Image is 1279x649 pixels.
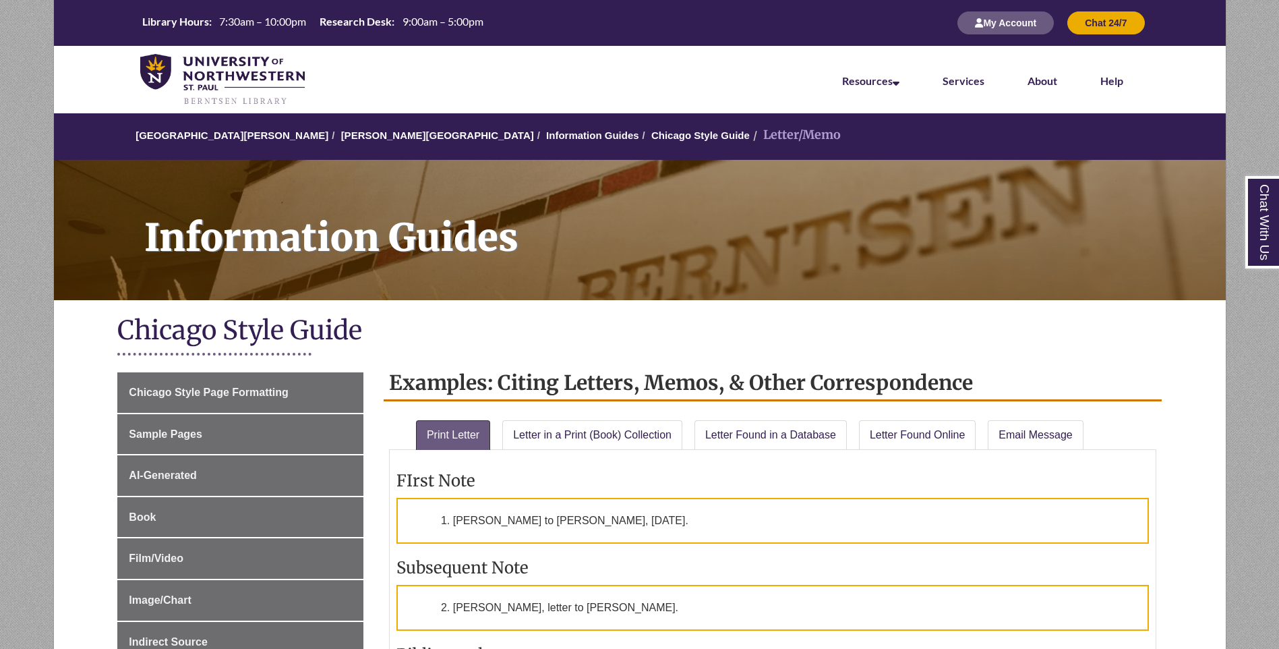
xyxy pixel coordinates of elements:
a: Information Guides [546,130,639,141]
a: Image/Chart [117,580,363,621]
span: 7:30am – 10:00pm [219,15,306,28]
a: My Account [957,17,1054,28]
a: Print Letter [416,420,490,450]
a: Letter Found in a Database [694,420,847,450]
h2: Examples: Citing Letters, Memos, & Other Correspondence [384,366,1162,401]
a: Letter in a Print (Book) Collection [502,420,682,450]
a: [GEOGRAPHIC_DATA][PERSON_NAME] [136,130,328,141]
a: Book [117,497,363,538]
img: UNWSP Library Logo [140,54,305,107]
a: Chat 24/7 [1067,17,1144,28]
a: [PERSON_NAME][GEOGRAPHIC_DATA] [341,130,534,141]
table: Hours Today [137,14,489,31]
span: Book [129,511,156,523]
a: Information Guides [54,160,1226,300]
a: AI-Generated [117,455,363,496]
a: Email Message [988,420,1083,450]
p: 1. [PERSON_NAME] to [PERSON_NAME], [DATE]. [396,498,1149,544]
h3: Subsequent Note [396,557,1149,578]
a: Hours Today [137,14,489,32]
h1: Chicago Style Guide [117,314,1161,349]
a: Chicago Style Page Formatting [117,372,363,413]
h1: Information Guides [129,160,1226,283]
span: AI-Generated [129,470,196,481]
button: My Account [957,11,1054,34]
th: Research Desk: [314,14,396,29]
a: Help [1100,74,1123,87]
span: Sample Pages [129,428,202,440]
span: Film/Video [129,553,183,564]
a: Letter Found Online [859,420,976,450]
a: Film/Video [117,538,363,579]
span: Image/Chart [129,594,191,606]
span: Chicago Style Page Formatting [129,387,288,398]
button: Chat 24/7 [1067,11,1144,34]
th: Library Hours: [137,14,214,29]
a: About [1028,74,1057,87]
h3: FIrst Note [396,470,1149,491]
span: Indirect Source [129,636,207,648]
a: Resources [842,74,899,87]
span: 9:00am – 5:00pm [403,15,483,28]
a: Services [943,74,984,87]
a: Sample Pages [117,414,363,455]
a: Chicago Style Guide [651,130,750,141]
p: 2. [PERSON_NAME], letter to [PERSON_NAME]. [396,585,1149,631]
li: Letter/Memo [750,125,841,145]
